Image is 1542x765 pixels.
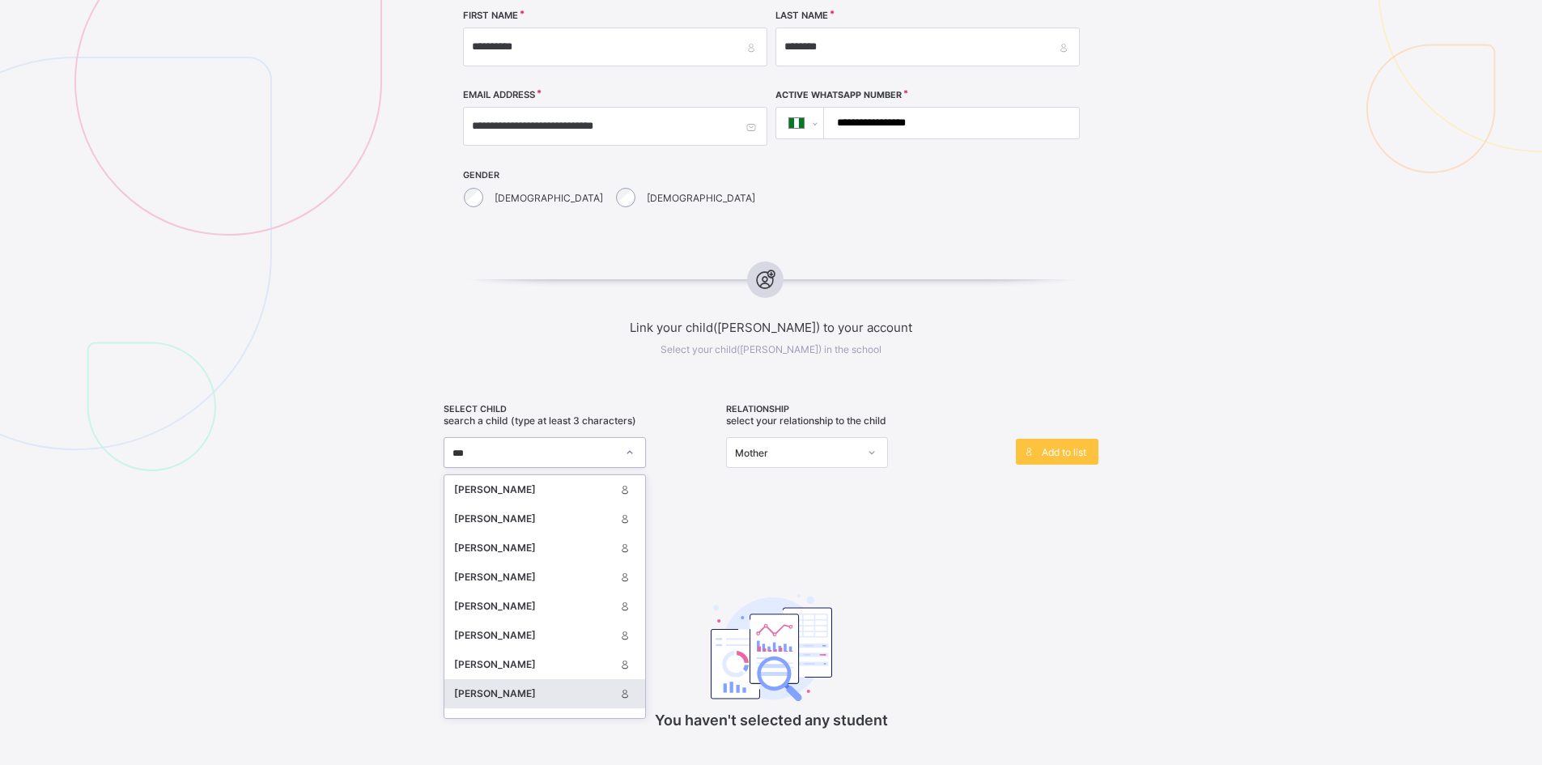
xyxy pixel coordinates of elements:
img: classEmptyState.7d4ec5dc6d57f4e1adfd249b62c1c528.svg [711,594,832,701]
span: SELECT CHILD [444,404,718,414]
span: Add to list [1042,446,1086,458]
label: [DEMOGRAPHIC_DATA] [647,192,755,204]
span: Link your child([PERSON_NAME]) to your account [385,320,1157,335]
label: LAST NAME [775,10,828,21]
span: RELATIONSHIP [726,404,1000,414]
div: [PERSON_NAME] [454,540,615,556]
div: [PERSON_NAME] [454,598,615,614]
div: [PERSON_NAME] MADOBI [PERSON_NAME] [454,715,615,731]
label: [DEMOGRAPHIC_DATA] [495,192,603,204]
span: GENDER [463,170,767,181]
div: [PERSON_NAME] [454,657,615,673]
span: Select your child([PERSON_NAME]) in the school [661,343,881,355]
label: Active WhatsApp Number [775,90,902,100]
div: [PERSON_NAME] [454,627,615,644]
label: FIRST NAME [463,10,518,21]
span: Search a child (type at least 3 characters) [444,414,636,427]
div: Mother [735,447,858,459]
span: Select your relationship to the child [726,414,886,427]
div: [PERSON_NAME] [454,569,615,585]
p: You haven't selected any student [610,712,933,729]
div: You haven't selected any student [610,550,933,753]
div: [PERSON_NAME] [454,511,615,527]
div: [PERSON_NAME] [454,482,615,498]
label: EMAIL ADDRESS [463,89,535,100]
div: [PERSON_NAME] [454,686,615,702]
